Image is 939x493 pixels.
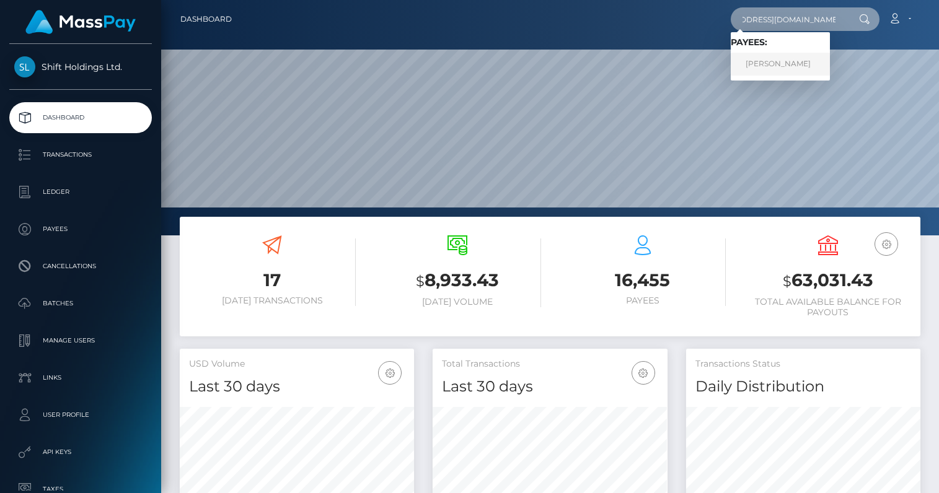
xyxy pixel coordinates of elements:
[14,294,147,313] p: Batches
[695,358,911,370] h5: Transactions Status
[9,102,152,133] a: Dashboard
[180,6,232,32] a: Dashboard
[560,268,726,292] h3: 16,455
[14,406,147,424] p: User Profile
[442,376,658,398] h4: Last 30 days
[744,268,911,294] h3: 63,031.43
[9,251,152,282] a: Cancellations
[744,297,911,318] h6: Total Available Balance for Payouts
[731,7,847,31] input: Search...
[14,331,147,350] p: Manage Users
[374,268,541,294] h3: 8,933.43
[9,288,152,319] a: Batches
[14,183,147,201] p: Ledger
[14,220,147,238] p: Payees
[14,146,147,164] p: Transactions
[14,257,147,276] p: Cancellations
[14,108,147,127] p: Dashboard
[442,358,658,370] h5: Total Transactions
[9,325,152,356] a: Manage Users
[695,376,911,398] h4: Daily Distribution
[731,53,830,76] a: [PERSON_NAME]
[560,295,726,306] h6: Payees
[9,139,152,170] a: Transactions
[9,214,152,245] a: Payees
[189,376,405,398] h4: Last 30 days
[783,273,791,290] small: $
[9,437,152,468] a: API Keys
[25,10,136,34] img: MassPay Logo
[9,61,152,72] span: Shift Holdings Ltd.
[9,399,152,430] a: User Profile
[189,295,356,306] h6: [DATE] Transactions
[14,369,147,387] p: Links
[374,297,541,307] h6: [DATE] Volume
[416,273,425,290] small: $
[9,177,152,207] a: Ledger
[731,37,830,48] h6: Payees:
[14,56,35,77] img: Shift Holdings Ltd.
[9,362,152,393] a: Links
[189,358,405,370] h5: USD Volume
[189,268,356,292] h3: 17
[14,443,147,461] p: API Keys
